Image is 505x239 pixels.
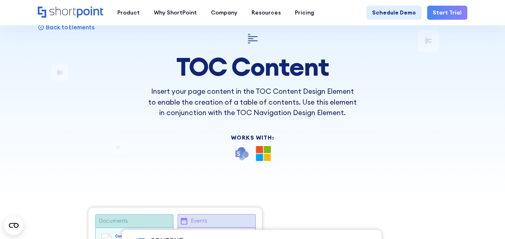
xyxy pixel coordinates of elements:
a: Start Trial [427,6,467,20]
a: Schedule Demo [366,6,421,20]
a: Resources [245,6,288,20]
div: Company [211,8,237,17]
button: Open CMP widget [4,216,23,235]
iframe: Chat Widget [465,200,505,239]
p: Insert your page content in the TOC Content Design Element to enable the creation of a table of c... [147,86,358,118]
a: Company [204,6,245,20]
div: Pricing [295,8,314,17]
div: Why ShortPoint [154,8,197,17]
a: Why ShortPoint [147,6,204,20]
a: Pricing [288,6,321,20]
div: Product [117,8,140,17]
div: Works With: [147,135,358,140]
a: Home [38,6,103,19]
div: Resources [251,8,281,17]
img: Microsoft 365 logo [256,146,271,161]
h1: TOC Content [147,53,358,80]
a: Product [110,6,147,20]
img: SharePoint icon [234,146,249,161]
p: Back to Elements [46,23,95,31]
img: TOC Content [244,30,261,47]
a: Back to Elements [38,23,95,31]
